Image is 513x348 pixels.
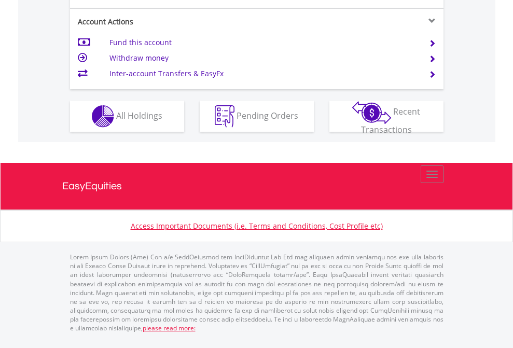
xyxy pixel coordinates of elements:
[352,101,391,124] img: transactions-zar-wht.png
[70,253,443,332] p: Lorem Ipsum Dolors (Ame) Con a/e SeddOeiusmod tem InciDiduntut Lab Etd mag aliquaen admin veniamq...
[329,101,443,132] button: Recent Transactions
[62,163,451,210] a: EasyEquities
[143,324,196,332] a: please read more:
[131,221,383,231] a: Access Important Documents (i.e. Terms and Conditions, Cost Profile etc)
[70,101,184,132] button: All Holdings
[237,109,298,121] span: Pending Orders
[92,105,114,128] img: holdings-wht.png
[215,105,234,128] img: pending_instructions-wht.png
[200,101,314,132] button: Pending Orders
[70,17,257,27] div: Account Actions
[109,35,416,50] td: Fund this account
[109,66,416,81] td: Inter-account Transfers & EasyFx
[116,109,162,121] span: All Holdings
[109,50,416,66] td: Withdraw money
